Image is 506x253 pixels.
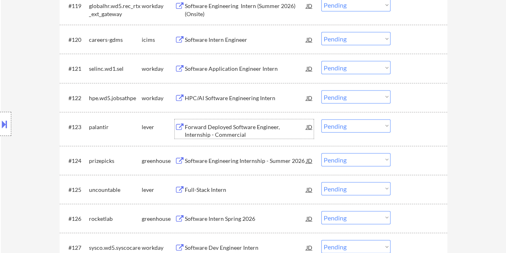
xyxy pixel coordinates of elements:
[142,157,175,165] div: greenhouse
[142,36,175,44] div: icims
[68,36,83,44] div: #120
[142,65,175,73] div: workday
[185,123,306,139] div: Forward Deployed Software Engineer, Internship - Commercial
[142,215,175,223] div: greenhouse
[185,94,306,102] div: HPC/AI Software Engineering Intern
[185,36,306,44] div: Software Intern Engineer
[185,215,306,223] div: Software Intern Spring 2026
[185,157,306,165] div: Software Engineering Internship - Summer 2026
[185,65,306,73] div: Software Application Engineer Intern
[306,182,314,197] div: JD
[142,123,175,131] div: lever
[306,211,314,226] div: JD
[89,36,142,44] div: careers-gdms
[142,186,175,194] div: lever
[89,2,142,18] div: globalhr.wd5.rec_rtx_ext_gateway
[306,32,314,47] div: JD
[306,91,314,105] div: JD
[142,94,175,102] div: workday
[142,2,175,10] div: workday
[68,244,83,252] div: #127
[142,244,175,252] div: workday
[185,2,306,18] div: Software Engineering Intern (Summer 2026) (Onsite)
[185,186,306,194] div: Full-Stack Intern
[306,119,314,134] div: JD
[68,2,83,10] div: #119
[306,153,314,168] div: JD
[68,215,83,223] div: #126
[306,61,314,76] div: JD
[185,244,306,252] div: Software Dev Engineer Intern
[89,215,142,223] div: rocketlab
